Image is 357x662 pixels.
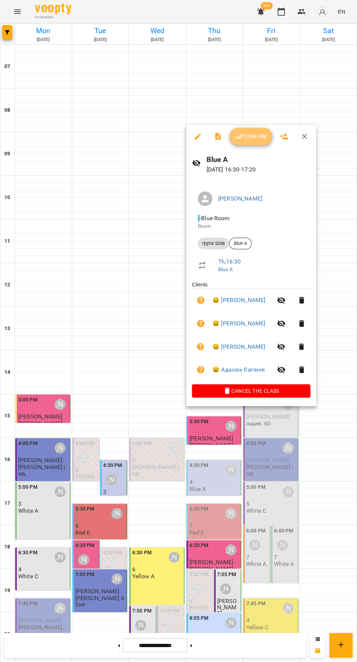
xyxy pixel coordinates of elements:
a: Th , 16:30 [218,258,241,265]
p: Room [198,223,305,230]
a: 😀 [PERSON_NAME] [212,342,265,351]
a: 😀 Адасюк Євгенія [212,365,265,374]
button: Unpaid. Bill the attendance? [192,338,209,356]
div: Blue A [229,238,252,249]
span: Cancel the class [198,387,305,395]
span: - Blue Room [198,215,231,222]
p: [DATE] 16:30 - 17:20 [207,165,310,174]
span: група 50хв [198,240,229,247]
span: Confirm [235,132,267,141]
ul: Clients [192,281,310,384]
span: Blue A [229,240,251,247]
a: 😀 [PERSON_NAME] [212,296,265,305]
a: 😀 [PERSON_NAME] [212,319,265,328]
h6: Blue A [207,154,310,165]
button: Unpaid. Bill the attendance? [192,315,209,332]
a: [PERSON_NAME] [218,195,262,202]
button: Cancel the class [192,384,310,397]
button: Unpaid. Bill the attendance? [192,361,209,378]
button: Unpaid. Bill the attendance? [192,292,209,309]
button: Confirm [229,128,272,145]
a: Blue A [218,266,233,272]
